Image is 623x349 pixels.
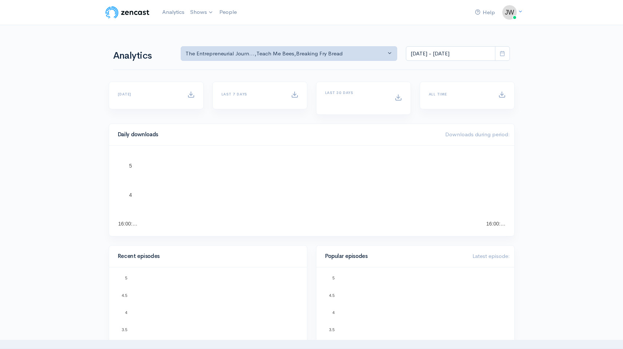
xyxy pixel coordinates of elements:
input: analytics date range selector [406,46,495,61]
h1: Analytics [113,51,172,61]
h4: Recent episodes [118,253,294,259]
a: Shows [187,4,216,20]
img: ZenCast Logo [104,5,151,20]
text: 16:00:… [118,221,137,227]
h6: All time [429,92,490,96]
h6: Last 30 days [325,91,386,95]
text: 3.5 [121,328,127,332]
a: Help [472,5,498,20]
button: The Entrepreneurial Journ..., Teach Me Bees, Breaking Fry Bread [181,46,398,61]
span: Downloads during period: [445,131,510,138]
h4: Daily downloads [118,132,436,138]
text: 4.5 [329,293,334,297]
text: 16:00:… [486,221,506,227]
svg: A chart. [118,276,298,349]
text: 4 [125,310,127,315]
img: ... [502,5,517,20]
text: 4 [332,310,334,315]
h6: [DATE] [118,92,179,96]
span: Latest episode: [472,252,510,259]
text: 5 [125,276,127,280]
text: 5 [129,163,132,169]
a: People [216,4,240,20]
div: The Entrepreneurial Journ... , Teach Me Bees , Breaking Fry Bread [185,50,386,58]
a: Analytics [159,4,187,20]
text: 5 [332,276,334,280]
svg: A chart. [325,276,506,349]
text: 3.5 [329,328,334,332]
svg: A chart. [118,154,506,227]
h4: Popular episodes [325,253,464,259]
text: 4.5 [121,293,127,297]
h6: Last 7 days [221,92,282,96]
text: 4 [129,192,132,198]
